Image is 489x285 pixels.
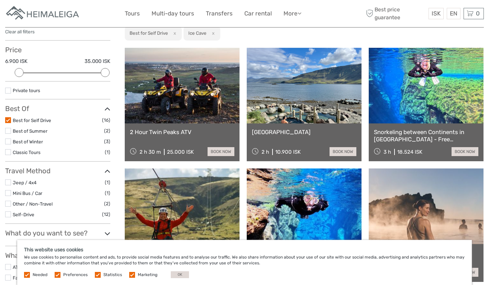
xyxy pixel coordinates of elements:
span: (3) [104,138,110,145]
a: Snorkeling between Continents in [GEOGRAPHIC_DATA] - Free Underwater Photos [374,129,478,143]
a: ATV/Quads/Buggies [13,264,57,270]
h2: Ice Cave [188,30,207,36]
p: We're away right now. Please check back later! [10,12,78,18]
label: 6.900 ISK [5,58,27,65]
div: EN [447,8,460,19]
h3: Best Of [5,105,110,113]
span: (1) [105,189,110,197]
div: 25.000 ISK [167,149,194,155]
a: More [284,9,301,19]
a: book now [208,147,234,156]
a: Multi-day tours [152,9,194,19]
img: Apartments in Reykjavik [5,5,81,22]
span: (2) [104,127,110,135]
a: Self-Drive [13,212,34,217]
div: 18.524 ISK [397,149,422,155]
h3: What do you want to see? [5,229,110,237]
label: Statistics [103,272,122,278]
span: 2 h [262,149,269,155]
a: Other / Non-Travel [13,201,53,207]
span: ISK [432,10,441,17]
label: Preferences [63,272,88,278]
span: (12) [102,210,110,218]
h3: What do you want to do? [5,251,110,260]
a: [GEOGRAPHIC_DATA] [252,129,356,135]
button: x [208,30,217,37]
a: Family Fun [13,275,36,281]
a: Private tours [13,88,40,93]
label: Marketing [138,272,157,278]
a: book now [330,147,356,156]
a: Best of Winter [13,139,43,144]
button: x [169,30,178,37]
a: Transfers [206,9,233,19]
span: 3 h [384,149,391,155]
a: Clear all filters [5,29,35,34]
span: 2 h 30 m [140,149,161,155]
span: (1) [105,148,110,156]
label: Needed [33,272,47,278]
button: Open LiveChat chat widget [79,11,87,19]
h5: This website uses cookies [24,247,465,253]
a: Classic Tours [13,150,41,155]
span: 0 [475,10,481,17]
h2: Best for Self Drive [130,30,168,36]
a: Best for Self Drive [13,118,51,123]
span: Best price guarantee [364,6,427,21]
span: (2) [104,200,110,208]
a: Jeep / 4x4 [13,180,36,185]
label: 35.000 ISK [85,58,110,65]
a: Best of Summer [13,128,47,134]
span: (16) [102,116,110,124]
a: Mini Bus / Car [13,190,42,196]
button: OK [171,271,189,278]
h3: Price [5,46,110,54]
a: 2 Hour Twin Peaks ATV [130,129,234,135]
a: Tours [125,9,140,19]
span: (1) [105,178,110,186]
h3: Travel Method [5,167,110,175]
div: 10.900 ISK [275,149,301,155]
a: Car rental [244,9,272,19]
div: We use cookies to personalise content and ads, to provide social media features and to analyse ou... [17,240,472,285]
a: book now [452,147,478,156]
